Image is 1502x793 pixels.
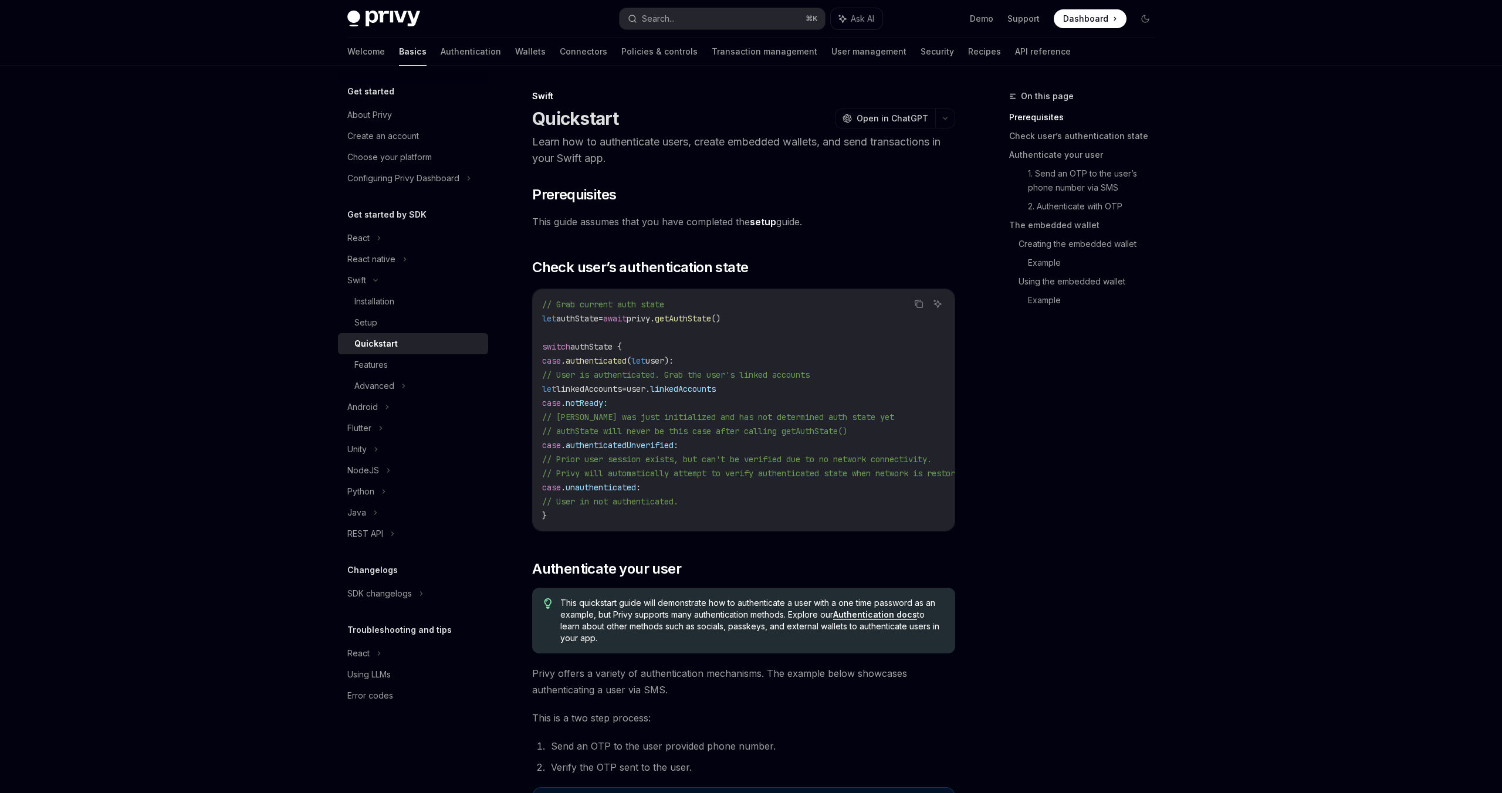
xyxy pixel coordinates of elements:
[354,337,398,351] div: Quickstart
[532,213,955,230] span: This guide assumes that you have completed the guide.
[566,355,627,366] span: authenticated
[532,258,748,277] span: Check user’s authentication state
[831,8,882,29] button: Ask AI
[598,313,603,324] span: =
[347,231,370,245] div: React
[347,587,412,601] div: SDK changelogs
[532,185,616,204] span: Prerequisites
[347,421,371,435] div: Flutter
[347,400,378,414] div: Android
[338,104,488,126] a: About Privy
[338,685,488,706] a: Error codes
[347,463,379,477] div: NodeJS
[542,370,810,380] span: // User is authenticated. Grab the user's linked accounts
[347,563,398,577] h5: Changelogs
[542,440,561,450] span: case
[542,313,556,324] span: let
[1136,9,1155,28] button: Toggle dark mode
[347,150,432,164] div: Choose your platform
[556,313,598,324] span: authState
[833,609,917,620] a: Authentication docs
[532,665,955,698] span: Privy offers a variety of authentication mechanisms. The example below showcases authenticating a...
[542,426,847,436] span: // authState will never be this case after calling getAuthState()
[930,296,945,311] button: Ask AI
[544,598,552,609] svg: Tip
[622,384,627,394] span: =
[831,38,906,66] a: User management
[627,355,631,366] span: (
[561,440,566,450] span: .
[1009,108,1164,127] a: Prerequisites
[347,252,395,266] div: React native
[560,38,607,66] a: Connectors
[970,13,993,25] a: Demo
[911,296,926,311] button: Copy the contents from the code block
[650,384,716,394] span: linkedAccounts
[542,299,664,310] span: // Grab current auth state
[621,38,698,66] a: Policies & controls
[1028,291,1164,310] a: Example
[655,313,711,324] span: getAuthState
[338,354,488,375] a: Features
[1019,272,1164,291] a: Using the embedded wallet
[669,355,674,366] span: :
[674,440,678,450] span: :
[354,358,388,372] div: Features
[542,341,570,352] span: switch
[566,482,636,493] span: unauthenticated
[347,689,393,703] div: Error codes
[645,355,669,366] span: user)
[1009,216,1164,235] a: The embedded wallet
[532,108,619,129] h1: Quickstart
[542,482,561,493] span: case
[354,316,377,330] div: Setup
[532,134,955,167] p: Learn how to authenticate users, create embedded wallets, and send transactions in your Swift app.
[399,38,427,66] a: Basics
[561,398,566,408] span: .
[532,710,955,726] span: This is a two step process:
[603,398,608,408] span: :
[1028,164,1164,197] a: 1. Send an OTP to the user’s phone number via SMS
[347,623,452,637] h5: Troubleshooting and tips
[566,398,603,408] span: notReady
[347,646,370,660] div: React
[347,527,383,541] div: REST API
[561,482,566,493] span: .
[542,384,556,394] span: let
[542,412,894,422] span: // [PERSON_NAME] was just initialized and has not determined auth state yet
[1028,197,1164,216] a: 2. Authenticate with OTP
[347,484,374,499] div: Python
[1009,127,1164,145] a: Check user’s authentication state
[347,38,385,66] a: Welcome
[636,482,641,493] span: :
[921,38,954,66] a: Security
[627,313,655,324] span: privy.
[642,12,675,26] div: Search...
[1007,13,1040,25] a: Support
[857,113,928,124] span: Open in ChatGPT
[835,109,935,128] button: Open in ChatGPT
[354,379,394,393] div: Advanced
[338,147,488,168] a: Choose your platform
[338,312,488,333] a: Setup
[338,664,488,685] a: Using LLMs
[560,597,943,644] span: This quickstart guide will demonstrate how to authenticate a user with a one time password as an ...
[1028,253,1164,272] a: Example
[547,738,955,754] li: Send an OTP to the user provided phone number.
[620,8,825,29] button: Search...⌘K
[1021,89,1074,103] span: On this page
[347,273,366,287] div: Swift
[354,294,394,309] div: Installation
[750,216,776,228] a: setup
[542,398,561,408] span: case
[347,667,391,682] div: Using LLMs
[806,14,818,23] span: ⌘ K
[627,384,650,394] span: user.
[441,38,501,66] a: Authentication
[347,442,367,456] div: Unity
[347,171,459,185] div: Configuring Privy Dashboard
[542,355,561,366] span: case
[542,510,547,521] span: }
[542,468,969,479] span: // Privy will automatically attempt to verify authenticated state when network is restored.
[1063,13,1108,25] span: Dashboard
